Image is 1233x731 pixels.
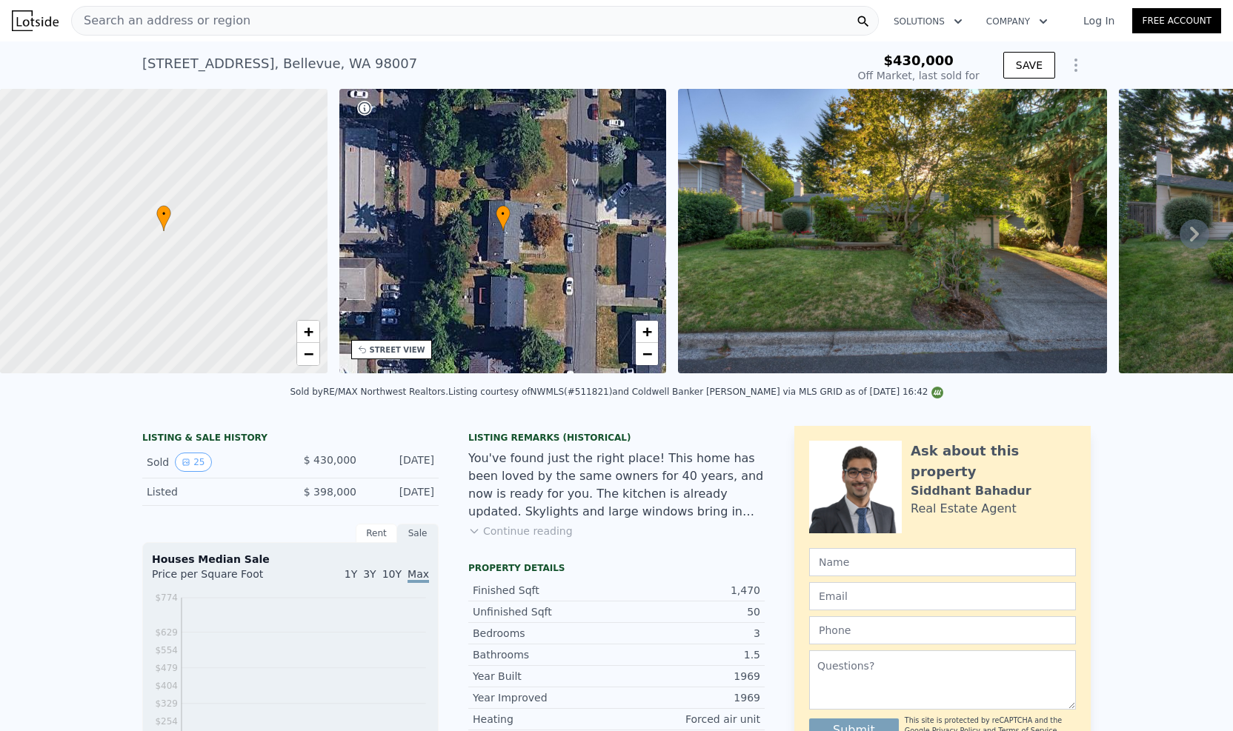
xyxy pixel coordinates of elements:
span: $ 398,000 [304,486,356,498]
div: Rent [356,524,397,543]
div: Heating [473,712,616,727]
div: Listing courtesy of NWMLS (#511821) and Coldwell Banker [PERSON_NAME] via MLS GRID as of [DATE] 1... [448,387,943,397]
span: $ 430,000 [304,454,356,466]
tspan: $329 [155,698,178,709]
div: 1.5 [616,647,760,662]
div: Bedrooms [473,626,616,641]
tspan: $479 [155,663,178,673]
div: Siddhant Bahadur [911,482,1031,500]
img: Sale: 119625340 Parcel: 97591394 [678,89,1107,373]
input: Name [809,548,1076,576]
div: Real Estate Agent [911,500,1017,518]
button: View historical data [175,453,211,472]
div: [STREET_ADDRESS] , Bellevue , WA 98007 [142,53,417,74]
span: Search an address or region [72,12,250,30]
div: Sold by RE/MAX Northwest Realtors . [290,387,448,397]
div: Listing Remarks (Historical) [468,432,765,444]
a: Free Account [1132,8,1221,33]
span: − [303,344,313,363]
span: + [642,322,652,341]
div: Price per Square Foot [152,567,290,590]
span: + [303,322,313,341]
div: 50 [616,604,760,619]
span: 1Y [345,568,357,580]
div: STREET VIEW [370,344,425,356]
div: • [156,205,171,231]
span: • [156,207,171,221]
div: [DATE] [368,484,434,499]
div: Houses Median Sale [152,552,429,567]
button: Company [974,8,1060,35]
div: Ask about this property [911,441,1076,482]
span: 3Y [363,568,376,580]
input: Phone [809,616,1076,644]
div: 1969 [616,669,760,684]
img: Lotside [12,10,59,31]
tspan: $254 [155,716,178,727]
a: Zoom out [636,343,658,365]
tspan: $629 [155,627,178,638]
a: Zoom out [297,343,319,365]
div: Sold [147,453,279,472]
input: Email [809,582,1076,610]
a: Zoom in [636,321,658,343]
a: Log In [1066,13,1132,28]
div: LISTING & SALE HISTORY [142,432,439,447]
div: Year Built [473,669,616,684]
div: Forced air unit [616,712,760,727]
span: • [496,207,511,221]
button: Solutions [882,8,974,35]
span: 10Y [382,568,402,580]
div: • [496,205,511,231]
button: Continue reading [468,524,573,538]
div: 3 [616,626,760,641]
div: Year Improved [473,690,616,705]
tspan: $554 [155,645,178,655]
div: 1,470 [616,583,760,598]
div: Finished Sqft [473,583,616,598]
button: Show Options [1061,50,1091,80]
div: Sale [397,524,439,543]
div: [DATE] [368,453,434,472]
tspan: $404 [155,681,178,691]
span: Max [408,568,429,583]
div: Bathrooms [473,647,616,662]
span: $430,000 [883,53,954,68]
img: NWMLS Logo [931,387,943,398]
div: 1969 [616,690,760,705]
div: Listed [147,484,279,499]
a: Zoom in [297,321,319,343]
span: − [642,344,652,363]
div: You've found just the right place! This home has been loved by the same owners for 40 years, and ... [468,450,765,521]
div: Property details [468,562,765,574]
div: Off Market, last sold for [858,68,980,83]
div: Unfinished Sqft [473,604,616,619]
tspan: $774 [155,593,178,603]
button: SAVE [1003,52,1055,79]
